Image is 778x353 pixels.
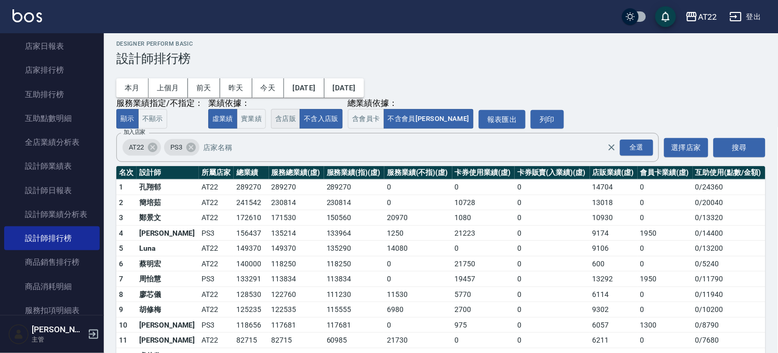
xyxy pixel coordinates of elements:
td: 118250 [324,256,384,271]
span: 10 [119,321,128,329]
th: 名次 [116,166,137,180]
a: 店家日報表 [4,34,100,58]
span: 8 [119,290,123,298]
td: 0 / 13200 [693,241,766,256]
td: 6114 [590,287,638,302]
td: 122760 [269,287,324,302]
td: 117681 [324,317,384,333]
button: 實業績 [237,109,266,129]
td: 0 / 11940 [693,287,766,302]
button: 顯示 [116,109,139,129]
td: 0 [515,225,590,241]
td: [PERSON_NAME] [137,317,199,333]
td: AT22 [199,287,234,302]
td: 133964 [324,225,384,241]
td: 13018 [590,195,638,210]
td: PS3 [199,271,234,287]
button: 昨天 [220,78,252,98]
button: Open [618,138,655,158]
td: 2700 [452,302,515,318]
td: 簡培茹 [137,195,199,210]
button: 登出 [726,7,766,26]
input: 店家名稱 [201,139,626,157]
td: 10930 [590,210,638,226]
td: AT22 [199,195,234,210]
td: 113834 [324,271,384,287]
td: 19457 [452,271,515,287]
button: 不含會員[PERSON_NAME] [384,109,474,129]
div: 總業績依據： [271,98,474,109]
th: 卡券使用業績(虛) [452,166,515,180]
span: 11 [119,336,128,344]
td: 0 [638,256,693,271]
td: 0 [452,333,515,348]
td: 0 [384,317,452,333]
td: 0 [384,256,452,271]
div: AT22 [698,10,717,23]
td: 0 [638,333,693,348]
td: 118656 [234,317,269,333]
td: 128530 [234,287,269,302]
td: 0 [384,271,452,287]
td: 0 [515,333,590,348]
button: AT22 [681,6,721,28]
td: 9174 [590,225,638,241]
td: 133291 [234,271,269,287]
button: 本月 [116,78,149,98]
button: 今天 [252,78,285,98]
td: 1080 [452,210,515,226]
td: 125235 [234,302,269,318]
td: 289270 [269,180,324,195]
td: AT22 [199,256,234,271]
button: save [655,6,676,27]
th: 所屬店家 [199,166,234,180]
td: 0 [384,180,452,195]
td: [PERSON_NAME] [137,225,199,241]
button: 含店販 [271,109,300,129]
td: 113834 [269,271,324,287]
td: 0 / 5240 [693,256,766,271]
td: 0 [452,241,515,256]
td: 21750 [452,256,515,271]
td: 600 [590,256,638,271]
a: 商品銷售排行榜 [4,250,100,274]
a: 設計師業績表 [4,154,100,178]
td: 1950 [638,225,693,241]
a: 互助點數明細 [4,106,100,130]
td: 6057 [590,317,638,333]
td: 135214 [269,225,324,241]
td: 0 / 11790 [693,271,766,287]
td: 0 / 20040 [693,195,766,210]
td: PS3 [199,317,234,333]
button: 選擇店家 [664,138,708,157]
span: AT22 [123,142,150,153]
button: 列印 [531,110,564,129]
th: 總業績 [234,166,269,180]
td: 156437 [234,225,269,241]
td: 14080 [384,241,452,256]
th: 服務業績(不指)(虛) [384,166,452,180]
td: AT22 [199,333,234,348]
td: 0 [515,256,590,271]
h2: Designer Perform Basic [116,40,766,47]
td: 孔翔郁 [137,180,199,195]
td: 289270 [234,180,269,195]
td: AT22 [199,241,234,256]
span: 1 [119,183,123,191]
td: 0 / 7680 [693,333,766,348]
td: 150560 [324,210,384,226]
td: 118250 [269,256,324,271]
td: 周怡慧 [137,271,199,287]
td: 0 [452,180,515,195]
a: 設計師業績分析表 [4,202,100,226]
td: [PERSON_NAME] [137,333,199,348]
th: 設計師 [137,166,199,180]
td: 0 [638,241,693,256]
td: 0 [638,210,693,226]
div: AT22 [123,139,161,156]
td: 149370 [234,241,269,256]
td: 0 [638,195,693,210]
img: Person [8,324,29,345]
td: 廖芯儀 [137,287,199,302]
td: Luna [137,241,199,256]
